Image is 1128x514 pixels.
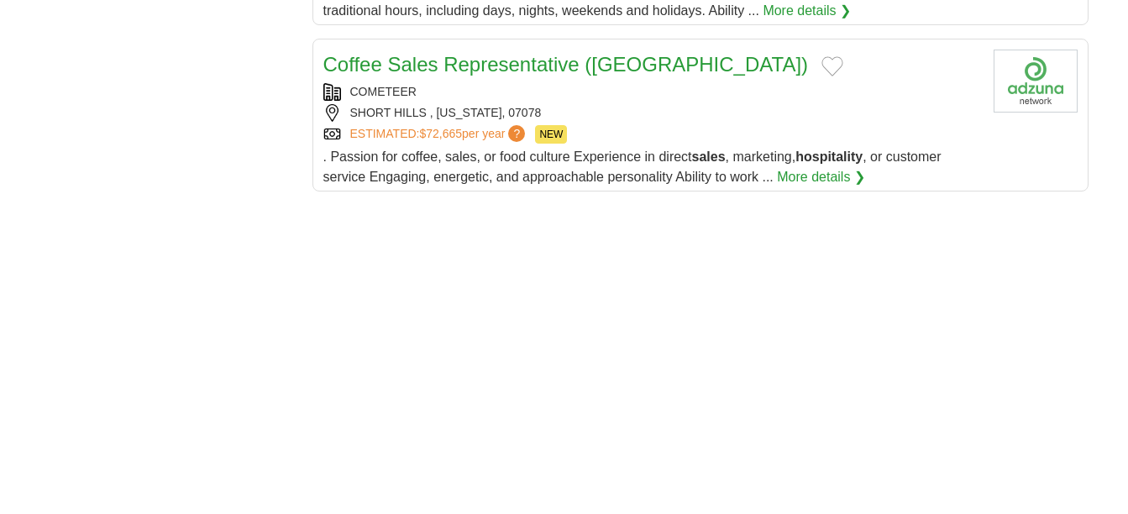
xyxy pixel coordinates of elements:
strong: hospitality [795,149,863,164]
div: SHORT HILLS , [US_STATE], 07078 [323,104,980,122]
img: Company logo [994,50,1078,113]
a: More details ❯ [763,1,851,21]
span: . Passion for coffee, sales, or food culture Experience in direct , marketing, , or customer serv... [323,149,942,184]
a: More details ❯ [777,167,865,187]
div: COMETEER [323,83,980,101]
strong: sales [692,149,726,164]
button: Add to favorite jobs [821,56,843,76]
span: $72,665 [419,127,462,140]
span: ? [508,125,525,142]
a: Coffee Sales Representative ([GEOGRAPHIC_DATA]) [323,53,809,76]
span: NEW [535,125,567,144]
a: ESTIMATED:$72,665per year? [350,125,529,144]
